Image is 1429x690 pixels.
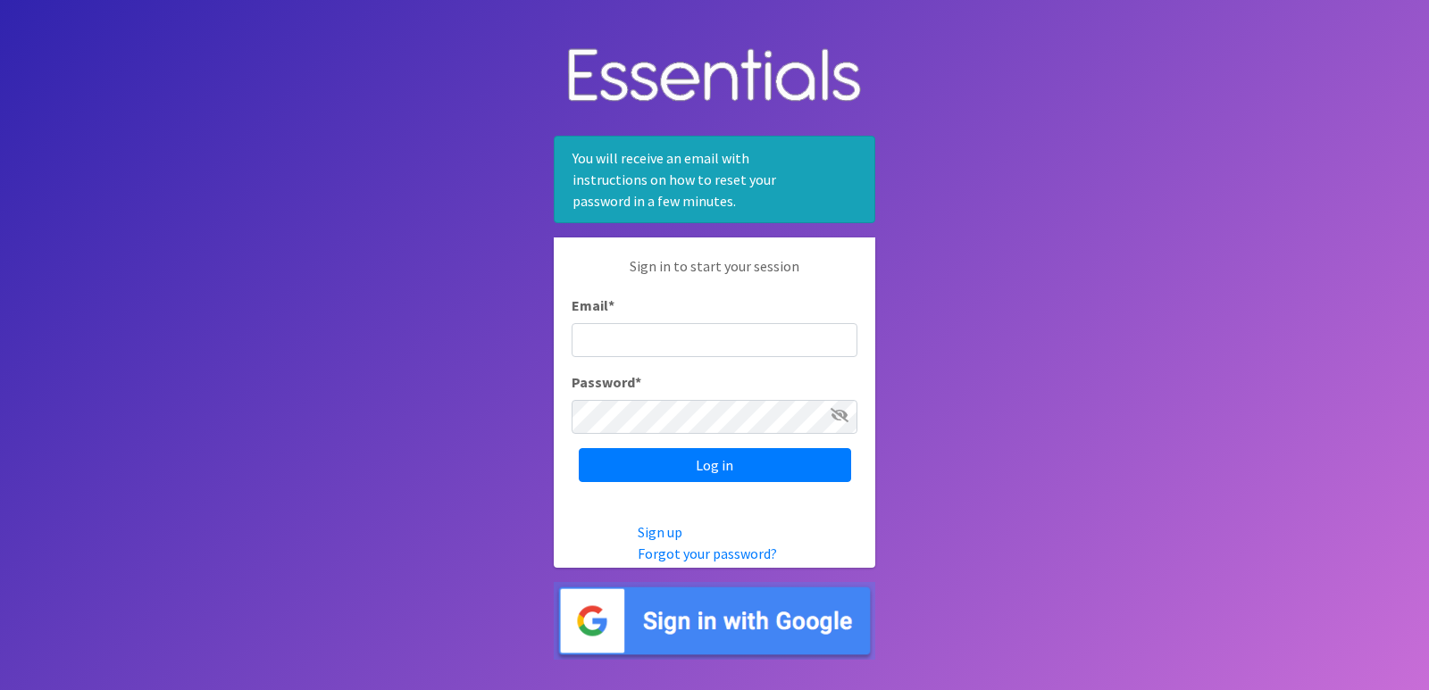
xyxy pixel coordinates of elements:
input: Log in [579,448,851,482]
a: Forgot your password? [638,545,777,562]
abbr: required [608,296,614,314]
abbr: required [635,373,641,391]
label: Password [572,371,641,393]
a: Sign up [638,523,682,541]
label: Email [572,295,614,316]
img: Human Essentials [554,30,875,122]
img: Sign in with Google [554,582,875,660]
div: You will receive an email with instructions on how to reset your password in a few minutes. [554,136,875,223]
p: Sign in to start your session [572,255,857,295]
